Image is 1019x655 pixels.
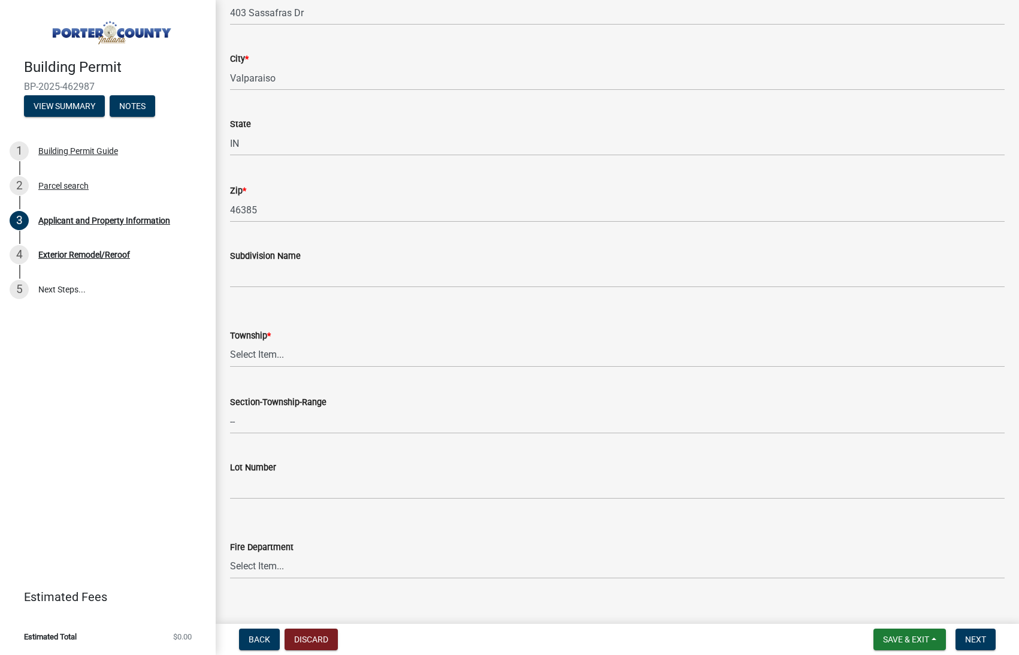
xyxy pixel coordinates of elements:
div: 1 [10,141,29,161]
span: Back [249,635,270,644]
span: Next [965,635,986,644]
label: Subdivision Name [230,252,301,261]
div: 3 [10,211,29,230]
div: Exterior Remodel/Reroof [38,250,130,259]
button: Notes [110,95,155,117]
button: View Summary [24,95,105,117]
span: Estimated Total [24,633,77,641]
div: 2 [10,176,29,195]
label: Section-Township-Range [230,399,326,407]
label: Zip [230,187,246,195]
label: Fire Department [230,544,294,552]
button: Back [239,629,280,650]
img: Porter County, Indiana [24,13,196,46]
label: Lot Number [230,464,276,472]
wm-modal-confirm: Notes [110,102,155,111]
h4: Building Permit [24,59,206,76]
label: Township [230,332,271,340]
div: Parcel search [38,182,89,190]
wm-modal-confirm: Summary [24,102,105,111]
div: Applicant and Property Information [38,216,170,225]
button: Save & Exit [873,629,946,650]
label: State [230,120,251,129]
div: 5 [10,280,29,299]
button: Next [955,629,996,650]
div: 4 [10,245,29,264]
span: Save & Exit [883,635,929,644]
a: Estimated Fees [10,585,196,609]
button: Discard [285,629,338,650]
div: Building Permit Guide [38,147,118,155]
span: $0.00 [173,633,192,641]
label: City [230,55,249,64]
span: BP-2025-462987 [24,81,192,92]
